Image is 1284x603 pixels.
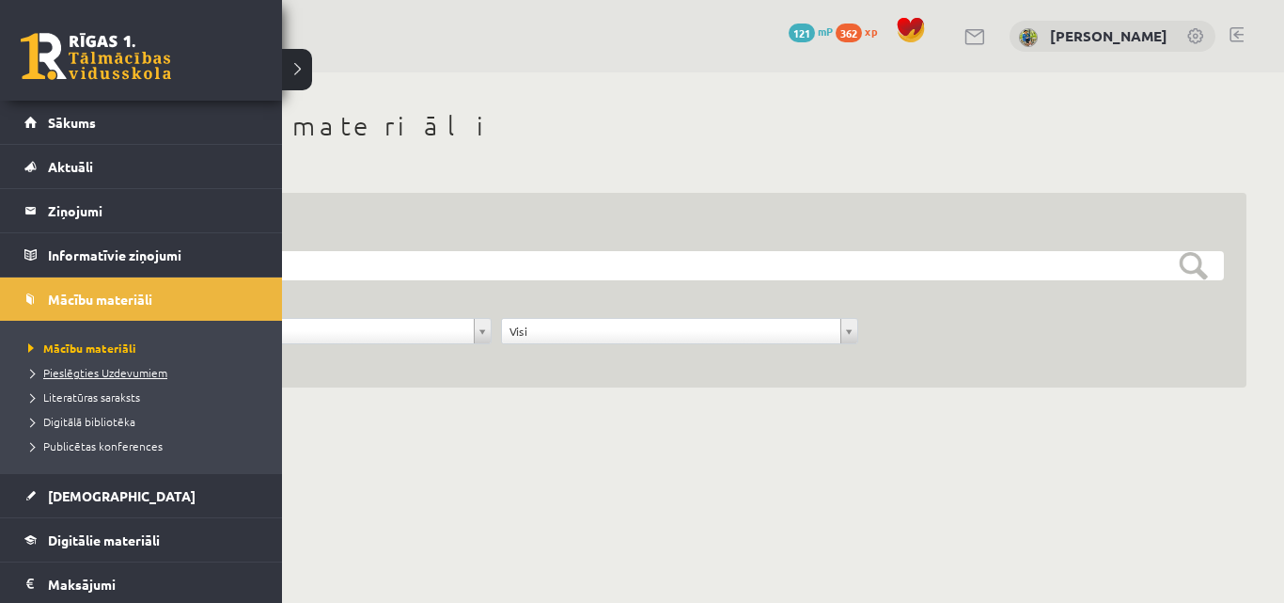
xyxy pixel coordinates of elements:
[23,340,263,357] a: Mācību materiāli
[48,189,258,232] legend: Ziņojumi
[113,110,1246,142] h1: Mācību materiāli
[23,437,263,454] a: Publicētas konferences
[865,24,877,39] span: xp
[23,364,263,381] a: Pieslēgties Uzdevumiem
[23,365,167,380] span: Pieslēgties Uzdevumiem
[24,278,258,321] a: Mācību materiāli
[144,319,466,343] span: Jebkuram priekšmetam
[23,341,136,356] span: Mācību materiāli
[789,24,815,42] span: 121
[135,215,1201,241] h3: Filtrs
[789,24,833,39] a: 121 mP
[48,291,152,308] span: Mācību materiāli
[818,24,833,39] span: mP
[21,33,171,80] a: Rīgas 1. Tālmācības vidusskola
[24,189,258,232] a: Ziņojumi
[23,389,263,405] a: Literatūras saraksts
[502,319,856,343] a: Visi
[836,24,862,42] span: 362
[24,101,258,144] a: Sākums
[48,158,93,175] span: Aktuāli
[48,114,96,131] span: Sākums
[24,233,258,277] a: Informatīvie ziņojumi
[23,438,163,453] span: Publicētas konferences
[509,319,832,343] span: Visi
[48,233,258,277] legend: Informatīvie ziņojumi
[136,319,491,343] a: Jebkuram priekšmetam
[23,414,135,429] span: Digitālā bibliotēka
[1050,26,1167,45] a: [PERSON_NAME]
[24,518,258,562] a: Digitālie materiāli
[48,532,160,548] span: Digitālie materiāli
[24,145,258,188] a: Aktuāli
[48,487,196,504] span: [DEMOGRAPHIC_DATA]
[23,413,263,430] a: Digitālā bibliotēka
[1019,28,1038,47] img: Viktorija Dolmatova
[23,389,140,405] span: Literatūras saraksts
[24,474,258,517] a: [DEMOGRAPHIC_DATA]
[836,24,886,39] a: 362 xp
